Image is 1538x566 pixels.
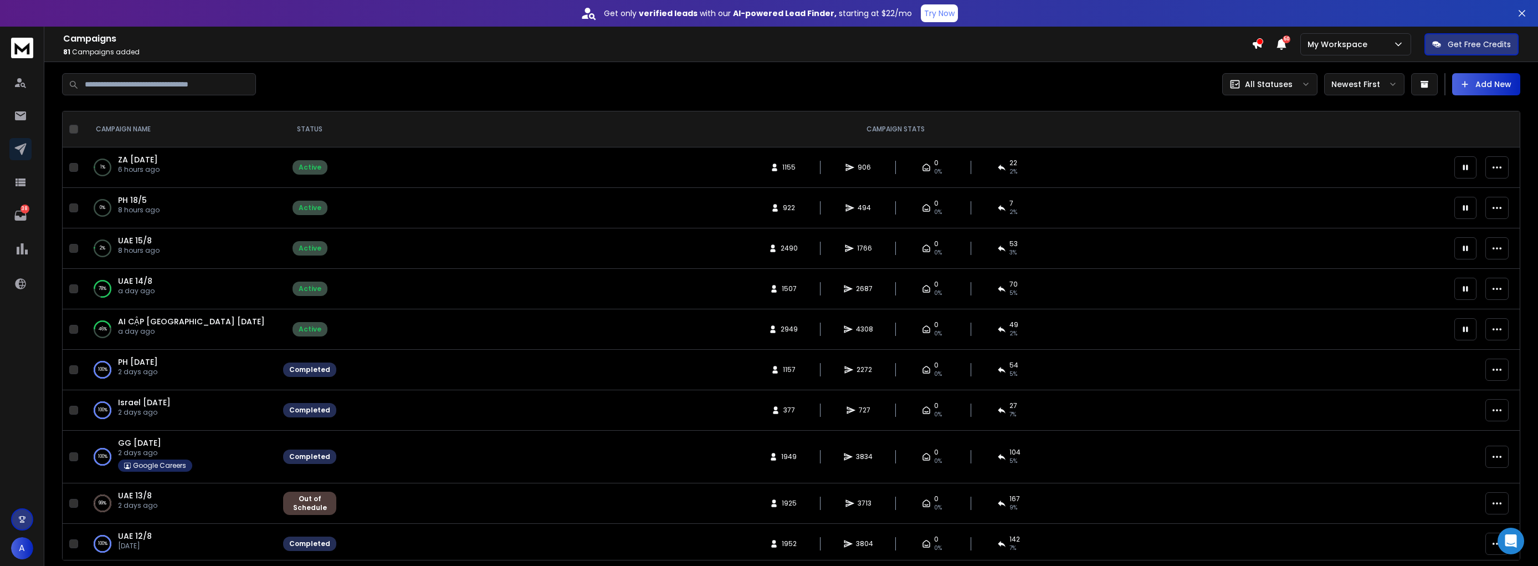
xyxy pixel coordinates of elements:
td: 1%ZA [DATE]6 hours ago [83,147,276,188]
span: 1766 [857,244,872,253]
button: A [11,537,33,559]
span: 54 [1009,361,1018,370]
span: 5 % [1009,370,1017,379]
span: 0% [934,289,942,298]
div: Active [299,163,321,172]
span: 0 [934,535,939,544]
a: GG [DATE] [118,437,161,448]
a: UAE 14/8 [118,276,152,287]
strong: AI-powered Lead Finder, [733,8,837,19]
span: 2272 [857,365,872,374]
div: Active [299,244,321,253]
span: 7 % [1009,410,1016,419]
div: Completed [289,365,330,374]
span: 50 [1283,35,1290,43]
span: 7 % [1009,544,1016,553]
p: 2 days ago [118,501,157,510]
span: 2687 [856,284,873,293]
p: Campaigns added [63,48,1252,57]
td: 0%PH 18/58 hours ago [83,188,276,228]
span: 494 [858,203,871,212]
p: Get Free Credits [1448,39,1511,50]
span: 2 % [1009,329,1017,338]
span: 0 [934,280,939,289]
span: 49 [1009,320,1018,329]
p: 100 % [98,538,107,549]
span: 5 % [1009,289,1017,298]
p: a day ago [118,327,265,336]
p: 8 hours ago [118,246,160,255]
p: 6 hours ago [118,165,160,174]
span: 3 % [1009,248,1017,257]
td: 100%GG [DATE]2 days agoGoogle Careers [83,431,276,483]
span: 0 [934,159,939,167]
div: Completed [289,452,330,461]
span: 1155 [782,163,796,172]
td: 100%Israel [DATE]2 days ago [83,390,276,431]
span: 167 [1009,494,1020,503]
span: 9 % [1009,503,1017,512]
p: a day ago [118,287,155,295]
span: 4308 [856,325,873,334]
span: 3713 [858,499,871,508]
a: PH 18/5 [118,195,147,206]
span: 104 [1009,448,1021,457]
button: Add New [1452,73,1520,95]
td: 99%UAE 13/82 days ago [83,483,276,524]
span: 3804 [856,539,873,548]
span: 2490 [781,244,798,253]
span: 0 [934,361,939,370]
strong: verified leads [639,8,698,19]
td: 78%UAE 14/8a day ago [83,269,276,309]
div: Active [299,325,321,334]
p: 46 % [99,324,107,335]
p: 2 days ago [118,448,192,457]
div: Out of Schedule [289,494,330,512]
img: logo [11,38,33,58]
span: 0% [934,208,942,217]
span: 0 [934,199,939,208]
span: 0 [934,320,939,329]
td: 100%PH [DATE]2 days ago [83,350,276,390]
span: 2 % [1009,167,1017,176]
div: Active [299,284,321,293]
button: Try Now [921,4,958,22]
span: UAE 15/8 [118,235,152,246]
span: 0 [934,494,939,503]
div: Completed [289,406,330,415]
a: 38 [9,205,32,227]
span: 1157 [783,365,796,374]
a: UAE 12/8 [118,531,152,542]
span: 906 [858,163,871,172]
p: 100 % [98,405,107,416]
span: 70 [1009,280,1018,289]
a: UAE 13/8 [118,490,152,501]
span: PH [DATE] [118,356,158,368]
p: 0 % [100,202,105,213]
span: 922 [783,203,795,212]
span: 53 [1009,239,1018,248]
span: 2 % [1009,208,1017,217]
a: ZA [DATE] [118,154,158,165]
span: 1952 [782,539,797,548]
td: 2%UAE 15/88 hours ago [83,228,276,269]
span: 1949 [781,452,797,461]
p: My Workspace [1308,39,1372,50]
th: CAMPAIGN NAME [83,111,276,147]
span: 377 [783,406,795,415]
span: 0 [934,448,939,457]
p: 100 % [98,451,107,462]
span: 7 [1009,199,1013,208]
p: 2 % [100,243,105,254]
p: 100 % [98,364,107,375]
span: 0% [934,167,942,176]
span: 142 [1009,535,1020,544]
p: 2 days ago [118,408,171,417]
p: 2 days ago [118,368,158,376]
span: 0% [934,329,942,338]
div: Completed [289,539,330,548]
span: 5 % [1009,457,1017,466]
span: 2949 [781,325,798,334]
